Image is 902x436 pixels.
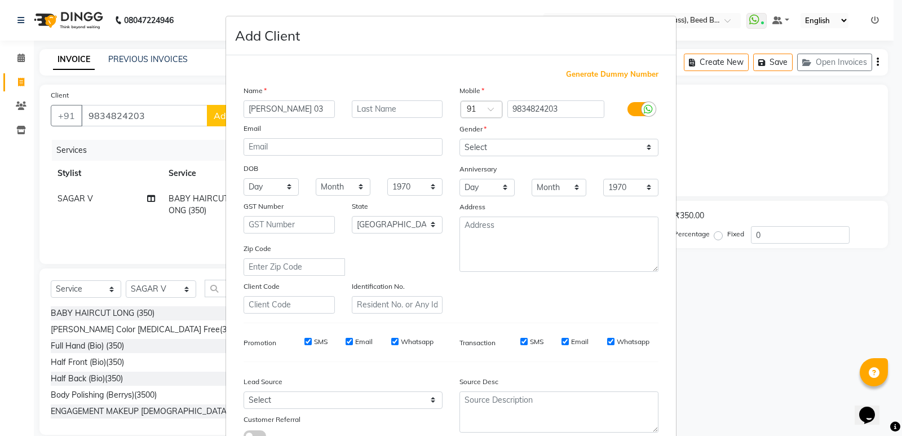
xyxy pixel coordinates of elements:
[244,201,284,212] label: GST Number
[244,377,282,387] label: Lead Source
[244,244,271,254] label: Zip Code
[352,281,405,292] label: Identification No.
[459,338,496,348] label: Transaction
[566,69,658,80] span: Generate Dummy Number
[459,124,487,134] label: Gender
[507,100,605,118] input: Mobile
[401,337,434,347] label: Whatsapp
[459,164,497,174] label: Anniversary
[459,377,498,387] label: Source Desc
[617,337,649,347] label: Whatsapp
[352,201,368,212] label: State
[352,100,443,118] input: Last Name
[244,138,443,156] input: Email
[244,100,335,118] input: First Name
[244,164,258,174] label: DOB
[244,338,276,348] label: Promotion
[459,202,485,212] label: Address
[459,86,484,96] label: Mobile
[855,391,891,425] iframe: chat widget
[314,337,328,347] label: SMS
[235,25,300,46] h4: Add Client
[244,86,267,96] label: Name
[244,415,300,425] label: Customer Referral
[352,296,443,314] input: Resident No. or Any Id
[571,337,589,347] label: Email
[244,281,280,292] label: Client Code
[530,337,543,347] label: SMS
[244,258,345,276] input: Enter Zip Code
[244,216,335,234] input: GST Number
[355,337,373,347] label: Email
[244,296,335,314] input: Client Code
[244,124,261,134] label: Email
